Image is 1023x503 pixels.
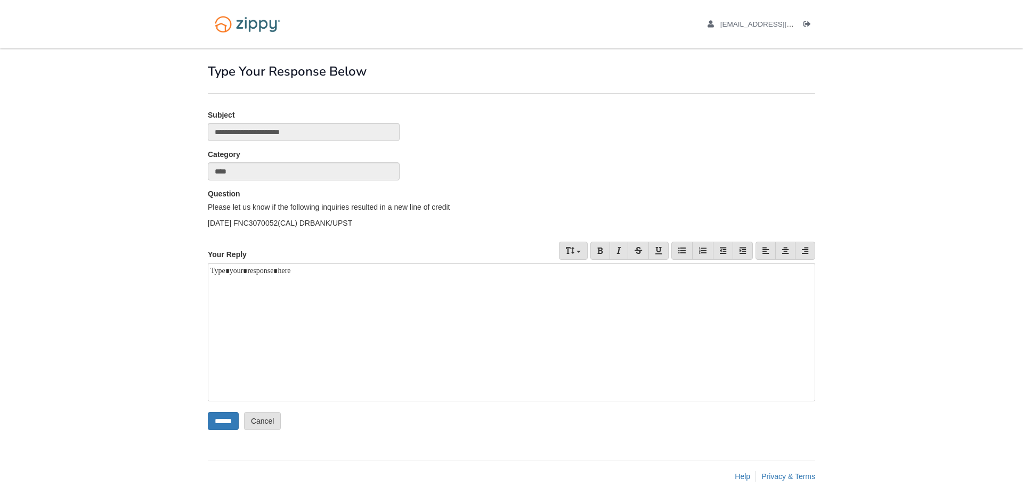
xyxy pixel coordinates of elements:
[208,110,235,120] label: Subject
[795,242,815,260] a: Align Right (Ctrl/Cmd+R)
[720,20,842,28] span: petersonbilly22@gmail.com
[775,242,795,260] a: Center (Ctrl/Cmd+E)
[208,149,240,160] label: Category
[692,242,713,260] a: Number list
[590,242,610,260] a: Bold (Ctrl/Cmd+B)
[208,11,287,38] img: Logo
[208,202,815,212] p: Please let us know if the following inquiries resulted in a new line of credit
[756,242,776,260] a: Align Left (Ctrl/Cmd+L)
[803,20,815,31] a: Log out
[735,472,750,481] a: Help
[208,188,240,199] label: Question
[733,242,753,260] a: Indent (Tab)
[671,242,693,260] a: Bullet list
[244,412,281,430] a: Cancel
[708,20,842,31] a: edit profile
[559,242,588,260] a: Font Size
[208,242,247,260] label: Your Reply
[610,242,628,260] a: Italic (Ctrl/Cmd+I)
[648,242,669,260] a: Underline
[208,64,815,78] h1: Type Your Response Below
[628,242,649,260] a: Strikethrough
[713,242,733,260] a: Reduce indent (Shift+Tab)
[761,472,815,481] a: Privacy & Terms
[208,218,815,228] p: [DATE] FNC3070052(CAL) DRBANK/UPST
